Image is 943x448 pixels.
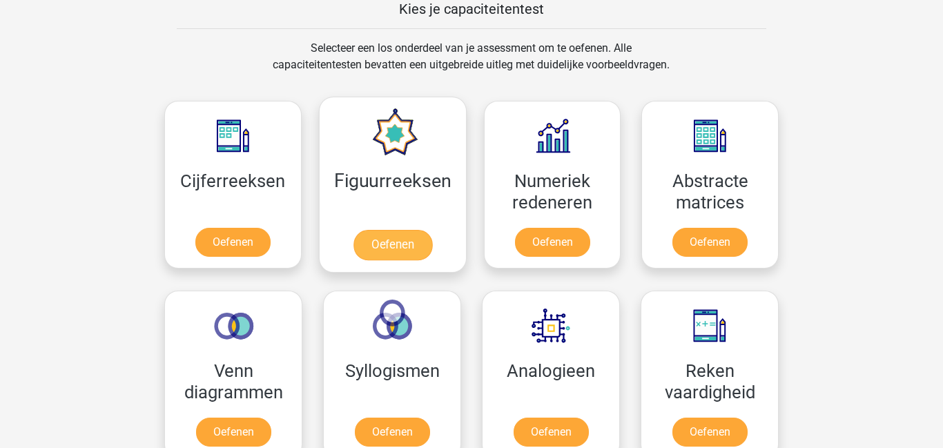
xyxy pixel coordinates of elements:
a: Oefenen [515,228,590,257]
a: Oefenen [355,418,430,447]
div: Selecteer een los onderdeel van je assessment om te oefenen. Alle capaciteitentesten bevatten een... [260,40,683,90]
a: Oefenen [195,228,271,257]
a: Oefenen [353,230,431,260]
a: Oefenen [672,228,748,257]
a: Oefenen [196,418,271,447]
h5: Kies je capaciteitentest [177,1,766,17]
a: Oefenen [514,418,589,447]
a: Oefenen [672,418,748,447]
